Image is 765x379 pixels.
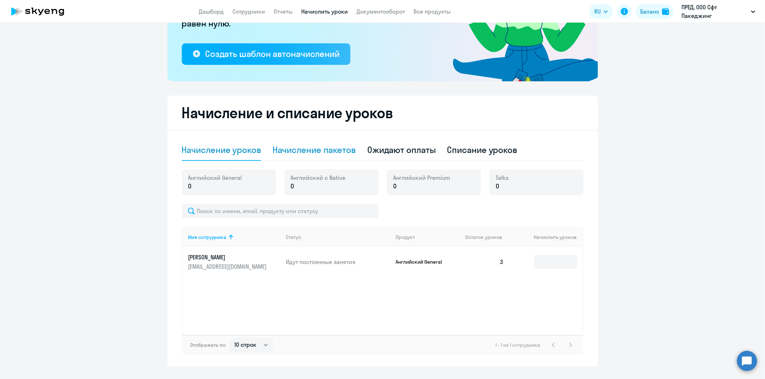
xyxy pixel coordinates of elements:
div: Статус [286,234,390,240]
a: Все продукты [414,8,451,15]
div: Остаток уроков [465,234,510,240]
h2: Начисление и списание уроков [182,104,584,121]
a: [PERSON_NAME][EMAIL_ADDRESS][DOMAIN_NAME] [188,253,280,270]
a: Дашборд [199,8,224,15]
input: Поиск по имени, email, продукту или статусу [182,204,378,218]
span: Отображать по: [190,342,227,348]
div: Имя сотрудника [188,234,280,240]
div: Имя сотрудника [188,234,227,240]
div: Статус [286,234,301,240]
span: Остаток уроков [465,234,502,240]
a: Документооборот [357,8,405,15]
div: Начисление уроков [182,144,261,155]
span: Английский General [188,174,242,182]
p: ПРЕД, ООО Сфт Пакеджинг [681,3,748,20]
button: Создать шаблон автоначислений [182,43,350,65]
span: 0 [496,182,500,191]
div: Продукт [396,234,415,240]
div: Баланс [640,7,659,16]
p: Идут постоянные занятия [286,258,390,266]
span: Английский с Native [291,174,346,182]
p: [EMAIL_ADDRESS][DOMAIN_NAME] [188,263,269,270]
span: 0 [291,182,294,191]
button: RU [589,4,613,19]
th: Начислить уроков [509,227,582,247]
p: [PERSON_NAME] [188,253,269,261]
div: Списание уроков [447,144,518,155]
span: 1 - 1 из 1 сотрудника [496,342,540,348]
div: Начисление пакетов [273,144,356,155]
a: Сотрудники [233,8,265,15]
div: Ожидают оплаты [367,144,436,155]
td: 3 [459,247,510,277]
p: Английский General [396,259,449,265]
span: RU [594,7,601,16]
div: Создать шаблон автоначислений [205,48,340,59]
span: Английский Premium [393,174,450,182]
span: 0 [188,182,192,191]
button: ПРЕД, ООО Сфт Пакеджинг [678,3,759,20]
a: Начислить уроки [302,8,348,15]
span: 0 [393,182,397,191]
a: Отчеты [274,8,293,15]
img: balance [662,8,669,15]
button: Балансbalance [636,4,674,19]
div: Продукт [396,234,459,240]
span: Talks [496,174,509,182]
